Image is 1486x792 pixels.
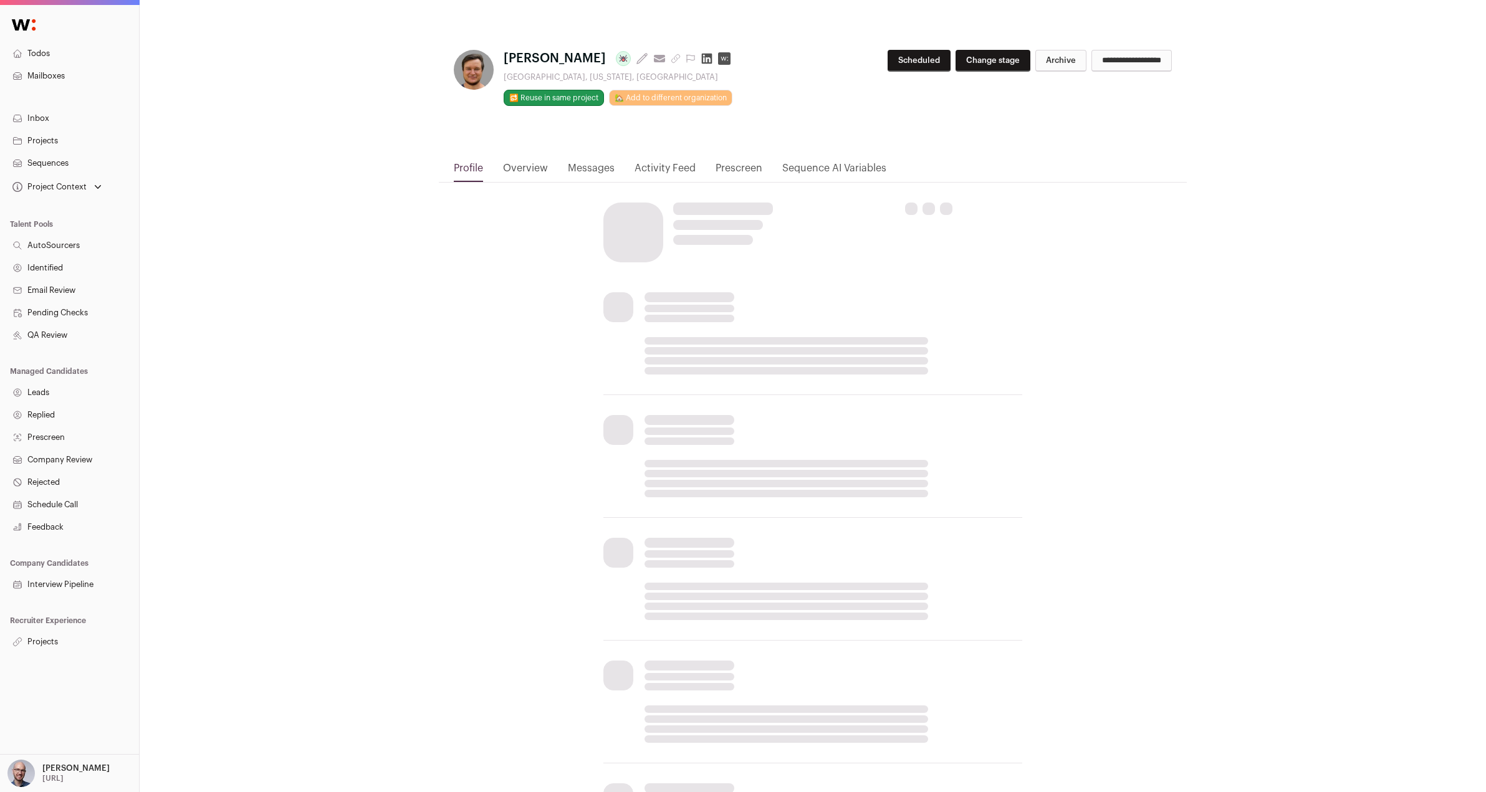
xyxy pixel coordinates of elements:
button: Open dropdown [10,178,104,196]
a: Prescreen [716,161,762,182]
a: 🏡 Add to different organization [609,90,732,106]
img: Wellfound [5,12,42,37]
a: Messages [568,161,615,182]
button: Open dropdown [5,760,112,787]
span: [PERSON_NAME] [504,50,606,67]
a: Sequence AI Variables [782,161,886,182]
button: Change stage [956,50,1030,72]
button: 🔂 Reuse in same project [504,90,604,106]
div: [GEOGRAPHIC_DATA], [US_STATE], [GEOGRAPHIC_DATA] [504,72,736,82]
div: Project Context [10,182,87,192]
a: Overview [503,161,548,182]
p: [URL] [42,773,64,783]
img: 13037945-medium_jpg [7,760,35,787]
a: Profile [454,161,483,182]
button: Archive [1035,50,1086,72]
img: eee9efb8f3a5196473caa5419541c9924c82c94bceb213309583aaddc64476ce [454,50,494,90]
button: Scheduled [888,50,951,72]
p: [PERSON_NAME] [42,763,110,773]
a: Activity Feed [635,161,696,182]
